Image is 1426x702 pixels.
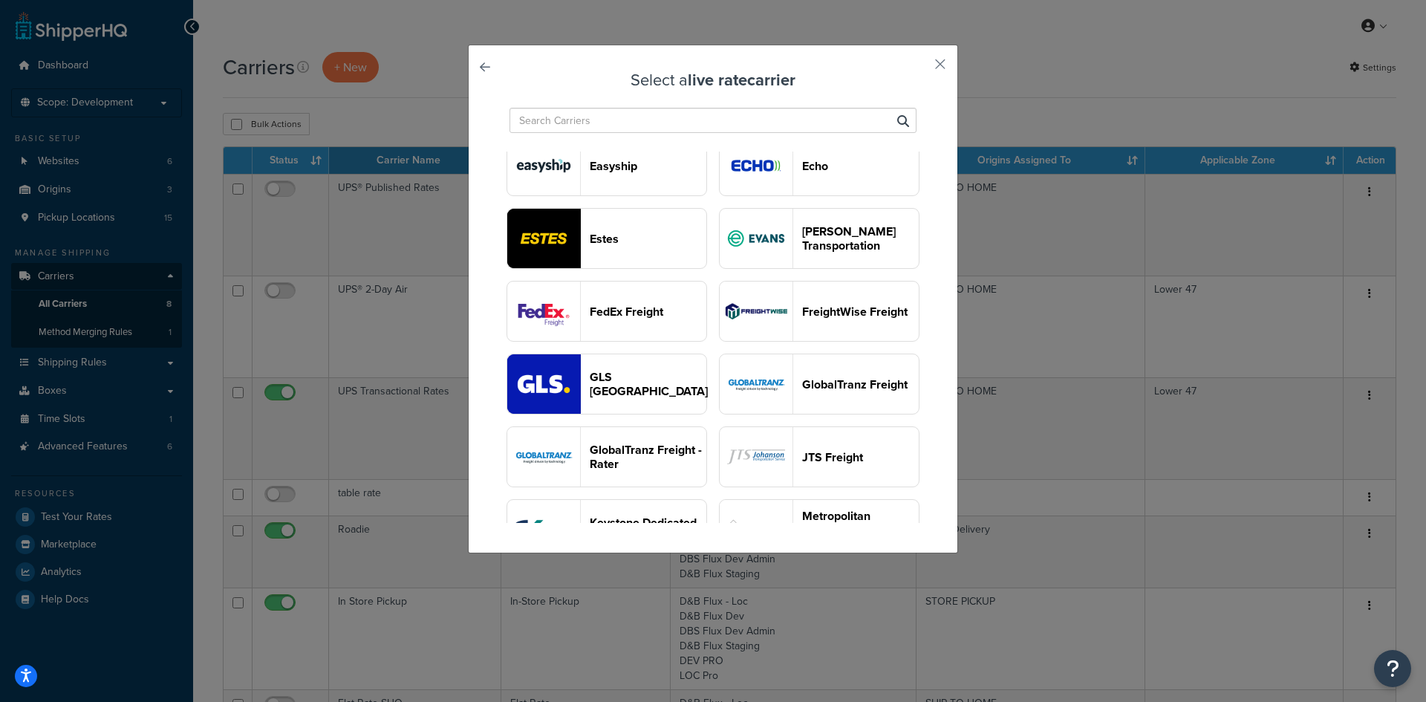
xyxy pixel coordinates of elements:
[507,281,707,342] button: fedExFreight logoFedEx Freight
[507,135,707,196] button: easyship logoEasyship
[590,159,706,173] header: Easyship
[590,370,708,398] header: GLS [GEOGRAPHIC_DATA]
[507,499,707,560] button: keystoneFreight logoKeystone Dedicated Logistics
[719,499,919,560] button: metropolitanFreight logoMetropolitan Warehouse and Delivery
[720,209,792,268] img: evansFreight logo
[720,427,792,487] img: jtsFreight logo
[507,354,580,414] img: glsCanada logo
[719,281,919,342] button: freightWiseFreight logoFreightWise Freight
[506,71,920,89] h3: Select a
[509,108,917,133] input: Search Carriers
[720,136,792,195] img: echoFreight logo
[688,68,795,92] strong: live rate carrier
[1374,650,1411,687] button: Open Resource Center
[507,282,580,341] img: fedExFreight logo
[507,136,580,195] img: easyship logo
[802,509,919,551] header: Metropolitan Warehouse and Delivery
[802,305,919,319] header: FreightWise Freight
[720,354,792,414] img: globaltranzFreight logo
[719,135,919,196] button: echoFreight logoEcho
[720,282,792,341] img: freightWiseFreight logo
[802,224,919,253] header: [PERSON_NAME] Transportation
[802,377,919,391] header: GlobalTranz Freight
[590,305,706,319] header: FedEx Freight
[590,232,706,246] header: Estes
[507,209,580,268] img: estesFreight logo
[590,516,706,544] header: Keystone Dedicated Logistics
[720,500,792,559] img: metropolitanFreight logo
[719,426,919,487] button: jtsFreight logoJTS Freight
[507,208,707,269] button: estesFreight logoEstes
[507,427,580,487] img: cerasisFreight logo
[507,500,580,559] img: keystoneFreight logo
[802,450,919,464] header: JTS Freight
[719,354,919,415] button: globaltranzFreight logoGlobalTranz Freight
[507,354,707,415] button: glsCanada logoGLS [GEOGRAPHIC_DATA]
[590,443,706,471] header: GlobalTranz Freight - Rater
[802,159,919,173] header: Echo
[719,208,919,269] button: evansFreight logo[PERSON_NAME] Transportation
[507,426,707,487] button: cerasisFreight logoGlobalTranz Freight - Rater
